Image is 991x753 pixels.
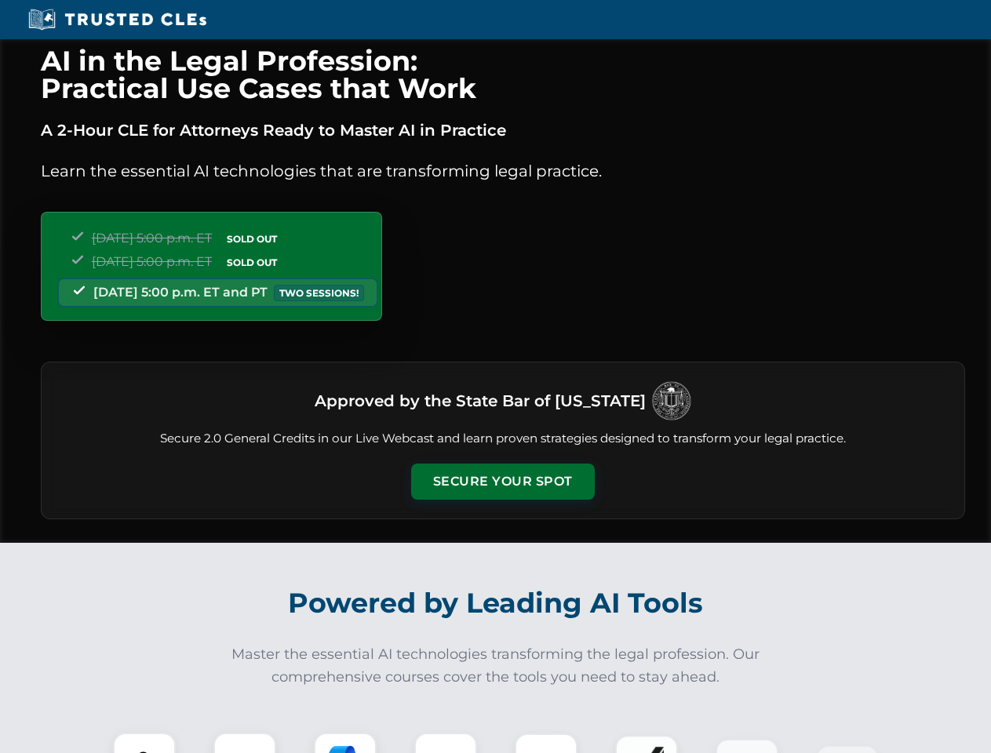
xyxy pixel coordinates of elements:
p: Learn the essential AI technologies that are transforming legal practice. [41,158,965,184]
p: Secure 2.0 General Credits in our Live Webcast and learn proven strategies designed to transform ... [60,430,945,448]
p: Master the essential AI technologies transforming the legal profession. Our comprehensive courses... [221,643,771,689]
h3: Approved by the State Bar of [US_STATE] [315,387,646,415]
span: SOLD OUT [221,231,282,247]
img: Trusted CLEs [24,8,211,31]
span: SOLD OUT [221,254,282,271]
button: Secure Your Spot [411,464,595,500]
h1: AI in the Legal Profession: Practical Use Cases that Work [41,47,965,102]
img: Logo [652,381,691,420]
p: A 2-Hour CLE for Attorneys Ready to Master AI in Practice [41,118,965,143]
span: [DATE] 5:00 p.m. ET [92,254,212,269]
h2: Powered by Leading AI Tools [61,576,931,631]
span: [DATE] 5:00 p.m. ET [92,231,212,246]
